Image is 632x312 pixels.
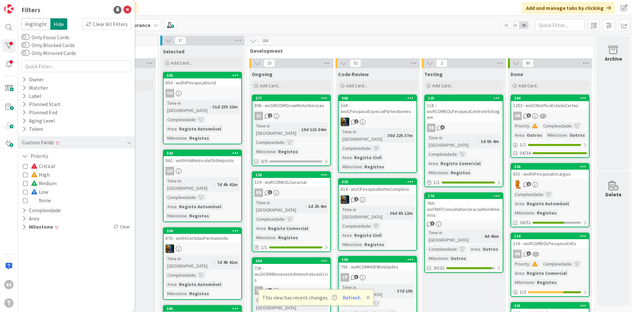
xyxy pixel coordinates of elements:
[339,95,416,116] div: 306104 - wsICPesquisaEspecialPartesNomes
[522,59,534,67] span: 80
[276,148,276,155] span: :
[520,141,526,148] span: 1 / 1
[479,138,501,145] div: 1d 6h 4m
[188,290,211,297] div: Registos
[254,139,284,146] div: Complexidade
[513,250,522,258] div: RB
[252,286,330,295] div: SL
[339,101,416,116] div: 104 - wsICPesquisaEspecialPartesNomes
[50,18,67,30] span: Hide
[513,191,543,198] div: Complexidade
[338,178,417,251] a: 320814 - wsICPesquisaNomeCompletoJCTime in [GEOGRAPHIC_DATA]:36d 6h 12mComplexidade:Area:Registo ...
[513,112,522,120] div: VM
[164,244,241,253] div: JC
[543,191,544,198] span: :
[339,263,416,271] div: 793 - wsRCOMM059Entidades
[567,131,568,139] span: :
[284,139,285,146] span: :
[341,195,349,204] img: JC
[513,279,534,286] div: Milestone
[518,83,540,89] span: Add Card...
[513,122,529,129] div: Priority
[439,160,482,167] div: Registo Comercial
[163,227,242,300] a: 209870 - wsRACertidaoPermanenteJCTime in [GEOGRAPHIC_DATA]:7d 4h 41mComplexidade:Area:Registo Aut...
[166,290,187,297] div: Milestone
[252,171,331,252] a: 126119 - wsRCOMEOLSucursalRBTime in [GEOGRAPHIC_DATA]:1d 2h 4mComplexidade:Area:Registo Comercial...
[339,185,416,193] div: 814 - wsICPesquisaNomeCompleto
[167,151,241,156] div: 343
[385,132,386,139] span: :
[363,163,386,170] div: Registos
[354,197,358,201] span: 1
[264,59,275,67] span: 10
[21,5,40,15] div: Filters
[469,245,480,253] div: Area
[371,222,372,230] span: :
[252,95,331,166] a: 277806 - wsSIRCOMSicaeMotorDecisaoSLTime in [GEOGRAPHIC_DATA]:10d 11h 54mComplexidade:Milestone:R...
[525,200,570,207] div: Registo Automóvel
[546,131,567,139] div: Milestone
[457,245,458,253] span: :
[164,228,241,242] div: 209870 - wsRACertidaoPermanente
[300,126,328,133] div: 10d 11h 54m
[339,257,416,271] div: 100793 - wsRCOMM059Entidades
[605,55,622,63] div: Archive
[353,154,383,161] div: Registo Civil
[340,293,363,302] button: Refresh
[354,275,358,279] span: 3
[252,95,330,101] div: 277
[520,219,531,226] span: 34/52
[306,203,328,210] div: 1d 2h 4m
[21,34,30,41] button: Only Focus Cards
[571,260,572,268] span: :
[395,287,414,295] div: 37d 15h
[341,222,371,230] div: Complexidade
[21,223,54,231] button: Milestone
[341,145,371,152] div: Complexidade
[254,188,263,197] div: RB
[427,245,457,253] div: Complexidade
[341,163,362,170] div: Milestone
[363,241,386,248] div: Registos
[166,194,196,201] div: Complexidade
[166,281,176,288] div: Area
[568,131,587,139] div: Outros
[164,306,241,312] div: 345
[511,22,519,28] span: 2x
[425,101,503,122] div: 118 - wsRCOMEOLPesquisaCentroArbitragem
[21,206,62,214] button: Complexidade
[346,83,367,89] span: Add Card...
[424,95,503,187] a: 125118 - wsRCOMEOLPesquisaCentroArbitragemRBTime in [GEOGRAPHIC_DATA]:1d 6h 4mComplexidade:Area:R...
[21,33,69,41] label: Only Focus Cards
[339,273,416,282] div: CP
[21,42,30,48] button: Only Blocked Cards
[260,83,281,89] span: Add Card...
[449,255,468,262] div: Outros
[520,289,526,296] span: 1 / 3
[187,212,188,219] span: :
[166,125,176,132] div: Area
[21,18,50,30] span: Highlight
[176,125,177,132] span: :
[268,113,272,118] span: 2
[252,258,330,264] div: 264
[196,116,197,123] span: :
[511,250,589,258] div: RB
[341,128,385,143] div: Time in [GEOGRAPHIC_DATA]
[163,48,184,55] span: Selected
[432,83,453,89] span: Add Card...
[215,259,239,266] div: 7d 4h 41m
[21,50,30,56] button: Only Mirrored Cards
[524,200,525,207] span: :
[175,37,186,44] span: 17
[254,234,276,241] div: Milestone
[425,199,503,219] div: 769 - wsFINATConsultaDeclaracaoRendimentos
[448,255,449,262] span: :
[394,287,395,295] span: :
[527,113,531,118] span: 3
[254,122,299,137] div: Time in [GEOGRAPHIC_DATA]
[350,59,361,67] span: 92
[261,158,267,165] span: 0/9
[164,167,241,175] div: GN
